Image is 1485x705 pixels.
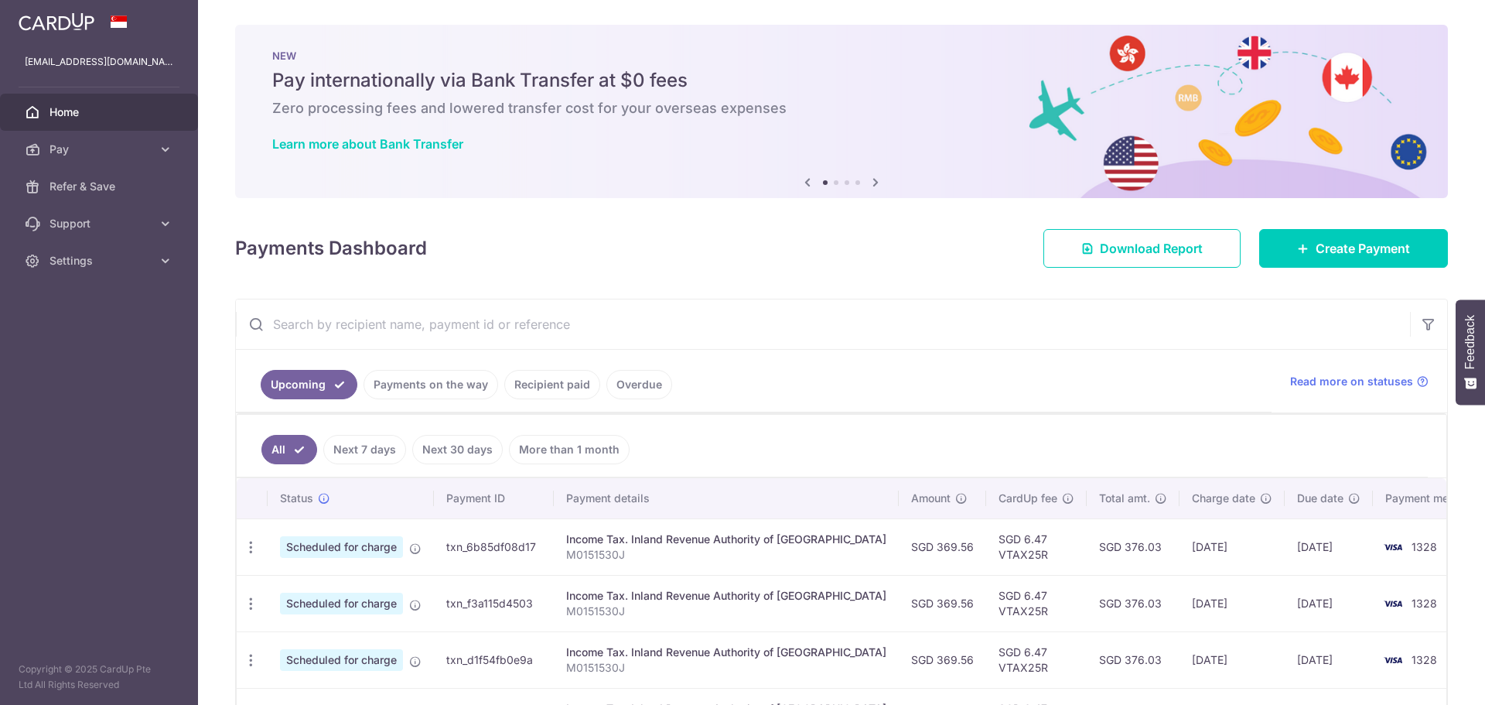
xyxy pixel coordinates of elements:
td: SGD 376.03 [1087,518,1179,575]
td: txn_6b85df08d17 [434,518,554,575]
td: SGD 376.03 [1087,575,1179,631]
img: Bank transfer banner [235,25,1448,198]
div: Income Tax. Inland Revenue Authority of [GEOGRAPHIC_DATA] [566,532,886,547]
th: Payment ID [434,478,554,518]
a: Learn more about Bank Transfer [272,136,463,152]
td: SGD 6.47 VTAX25R [986,631,1087,688]
span: 1328 [1412,540,1437,553]
img: CardUp [19,12,94,31]
td: SGD 376.03 [1087,631,1179,688]
p: NEW [272,50,1411,62]
img: Bank Card [1377,651,1408,669]
input: Search by recipient name, payment id or reference [236,299,1410,349]
a: Download Report [1043,229,1241,268]
p: M0151530J [566,660,886,676]
a: Overdue [606,370,672,399]
span: Settings [49,253,152,269]
td: SGD 369.56 [899,518,986,575]
span: Scheduled for charge [280,593,403,614]
span: CardUp fee [999,491,1057,506]
span: Feedback [1463,315,1477,369]
p: M0151530J [566,547,886,563]
td: [DATE] [1285,575,1373,631]
div: Income Tax. Inland Revenue Authority of [GEOGRAPHIC_DATA] [566,645,886,660]
div: Income Tax. Inland Revenue Authority of [GEOGRAPHIC_DATA] [566,588,886,604]
td: txn_d1f54fb0e9a [434,631,554,688]
img: Bank Card [1377,538,1408,556]
img: Bank Card [1377,594,1408,613]
span: Amount [911,491,951,506]
a: Create Payment [1259,229,1448,268]
td: [DATE] [1179,518,1285,575]
span: Status [280,491,313,506]
th: Payment details [554,478,899,518]
button: Feedback - Show survey [1456,299,1485,405]
span: Scheduled for charge [280,536,403,558]
span: Create Payment [1316,239,1410,258]
p: M0151530J [566,604,886,619]
td: [DATE] [1179,575,1285,631]
span: Due date [1297,491,1343,506]
td: SGD 369.56 [899,631,986,688]
a: Recipient paid [504,370,600,399]
span: Total amt. [1099,491,1150,506]
span: Read more on statuses [1290,374,1413,389]
a: Upcoming [261,370,357,399]
h6: Zero processing fees and lowered transfer cost for your overseas expenses [272,99,1411,118]
a: All [261,435,317,464]
a: Payments on the way [364,370,498,399]
span: Home [49,104,152,120]
span: Refer & Save [49,179,152,194]
td: [DATE] [1285,518,1373,575]
span: Scheduled for charge [280,649,403,671]
h5: Pay internationally via Bank Transfer at $0 fees [272,68,1411,93]
a: Read more on statuses [1290,374,1429,389]
span: Charge date [1192,491,1255,506]
a: Next 7 days [323,435,406,464]
span: Support [49,216,152,231]
td: SGD 6.47 VTAX25R [986,518,1087,575]
td: SGD 369.56 [899,575,986,631]
a: Next 30 days [412,435,503,464]
td: SGD 6.47 VTAX25R [986,575,1087,631]
h4: Payments Dashboard [235,234,427,262]
td: [DATE] [1285,631,1373,688]
td: [DATE] [1179,631,1285,688]
span: Pay [49,142,152,157]
td: txn_f3a115d4503 [434,575,554,631]
a: More than 1 month [509,435,630,464]
span: 1328 [1412,653,1437,666]
span: Download Report [1100,239,1203,258]
p: [EMAIL_ADDRESS][DOMAIN_NAME] [25,54,173,70]
span: 1328 [1412,597,1437,610]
